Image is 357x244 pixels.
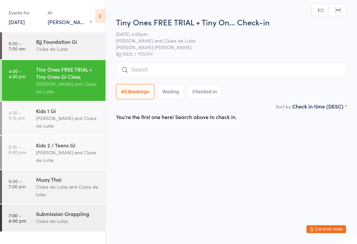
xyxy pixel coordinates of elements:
div: [PERSON_NAME] [PERSON_NAME] [48,18,92,25]
div: Kids 1 Gi [36,107,100,114]
button: Exit kiosk mode [306,225,346,233]
time: 6:00 - 7:00 am [9,41,25,51]
div: Bjj Foundation Gi [36,38,100,45]
span: [DATE] 4:00pm [116,31,337,37]
div: At [48,7,92,18]
div: Check in time (DESC) [292,103,347,110]
div: [PERSON_NAME] and Clube de Lutas [36,114,100,130]
button: Waiting [158,84,184,99]
a: [DATE] [9,18,25,25]
div: Clube de Lutas and Clube de lutas [36,183,100,198]
time: 5:15 - 6:00 pm [9,144,26,155]
button: All Bookings [116,84,154,99]
input: Search [116,62,347,77]
button: Checked in [187,84,222,99]
div: Submission Grappling [36,210,100,217]
a: 4:00 -4:30 pmTiny Ones FREE TRIAL + Tiny Ones Gi Class[PERSON_NAME] and Clube de Lutas [2,60,105,101]
a: 5:15 -6:00 pmKids 2 / Teens Gi[PERSON_NAME] and Clube de Lutas [2,136,105,169]
time: 4:00 - 4:30 pm [9,68,26,79]
a: 6:00 -7:00 amBjj Foundation GiClube de Lutas [2,32,105,59]
span: [PERSON_NAME] [PERSON_NAME] [116,44,337,50]
div: Kids 2 / Teens Gi [36,141,100,149]
h2: Tiny Ones FREE TRIAL + Tiny On… Check-in [116,16,347,27]
div: Clube de Lutas [36,217,100,225]
label: Sort by [276,103,291,110]
span: [PERSON_NAME] and Clube de Lutas [116,37,337,44]
time: 6:00 - 7:00 pm [9,178,26,189]
div: Clube de Lutas [36,45,100,53]
time: 4:30 - 5:15 pm [9,110,25,120]
div: [PERSON_NAME] and Clube de Lutas [36,149,100,164]
div: Tiny Ones FREE TRIAL + Tiny Ones Gi Class [36,66,100,80]
a: 6:00 -7:00 pmMuay ThaiClube de Lutas and Clube de lutas [2,170,105,204]
time: 7:00 - 8:00 pm [9,213,26,223]
div: Events for [9,7,41,18]
a: 4:30 -5:15 pmKids 1 Gi[PERSON_NAME] and Clube de Lutas [2,102,105,135]
div: Muay Thai [36,176,100,183]
a: 7:00 -8:00 pmSubmission GrapplingClube de Lutas [2,204,105,231]
div: [PERSON_NAME] and Clube de Lutas [36,80,100,95]
div: You're the first one here! Search above to check in. [116,113,237,120]
span: BJJ KIDS / YOUTH [116,50,347,57]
